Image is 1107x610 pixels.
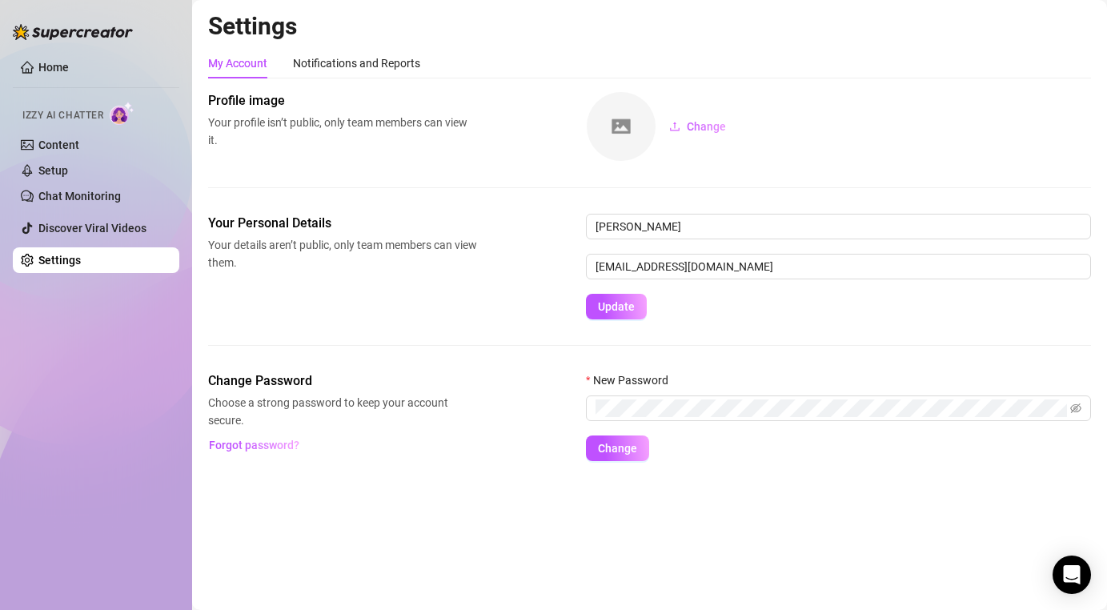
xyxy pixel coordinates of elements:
[209,439,299,451] span: Forgot password?
[293,54,420,72] div: Notifications and Reports
[13,24,133,40] img: logo-BBDzfeDw.svg
[596,399,1067,417] input: New Password
[208,236,477,271] span: Your details aren’t public, only team members can view them.
[208,214,477,233] span: Your Personal Details
[38,164,68,177] a: Setup
[586,435,649,461] button: Change
[208,114,477,149] span: Your profile isn’t public, only team members can view it.
[587,92,656,161] img: square-placeholder.png
[586,371,679,389] label: New Password
[669,121,680,132] span: upload
[586,294,647,319] button: Update
[38,254,81,267] a: Settings
[38,222,146,235] a: Discover Viral Videos
[656,114,739,139] button: Change
[208,394,477,429] span: Choose a strong password to keep your account secure.
[38,61,69,74] a: Home
[208,371,477,391] span: Change Password
[208,91,477,110] span: Profile image
[208,432,299,458] button: Forgot password?
[38,138,79,151] a: Content
[1053,556,1091,594] div: Open Intercom Messenger
[110,102,134,125] img: AI Chatter
[687,120,726,133] span: Change
[586,254,1091,279] input: Enter new email
[38,190,121,203] a: Chat Monitoring
[208,54,267,72] div: My Account
[586,214,1091,239] input: Enter name
[1070,403,1081,414] span: eye-invisible
[22,108,103,123] span: Izzy AI Chatter
[208,11,1091,42] h2: Settings
[598,300,635,313] span: Update
[598,442,637,455] span: Change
